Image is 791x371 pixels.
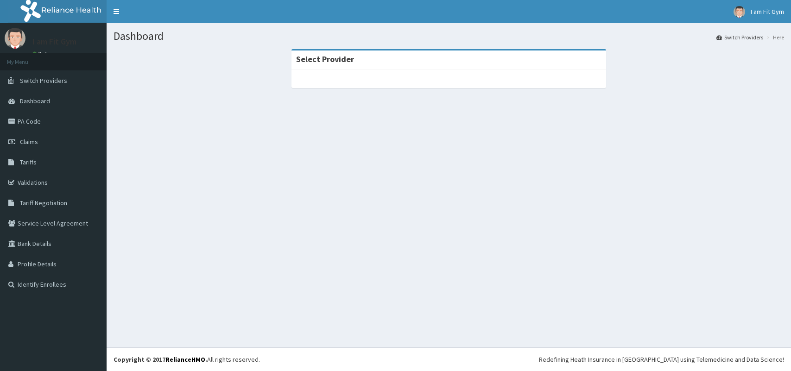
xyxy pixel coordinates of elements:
[114,30,784,42] h1: Dashboard
[764,33,784,41] li: Here
[734,6,745,18] img: User Image
[20,138,38,146] span: Claims
[32,50,55,57] a: Online
[107,347,791,371] footer: All rights reserved.
[20,97,50,105] span: Dashboard
[114,355,207,364] strong: Copyright © 2017 .
[5,28,25,49] img: User Image
[296,54,354,64] strong: Select Provider
[716,33,763,41] a: Switch Providers
[32,38,76,46] p: I am Fit Gym
[751,7,784,16] span: I am Fit Gym
[20,76,67,85] span: Switch Providers
[165,355,205,364] a: RelianceHMO
[20,158,37,166] span: Tariffs
[20,199,67,207] span: Tariff Negotiation
[539,355,784,364] div: Redefining Heath Insurance in [GEOGRAPHIC_DATA] using Telemedicine and Data Science!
